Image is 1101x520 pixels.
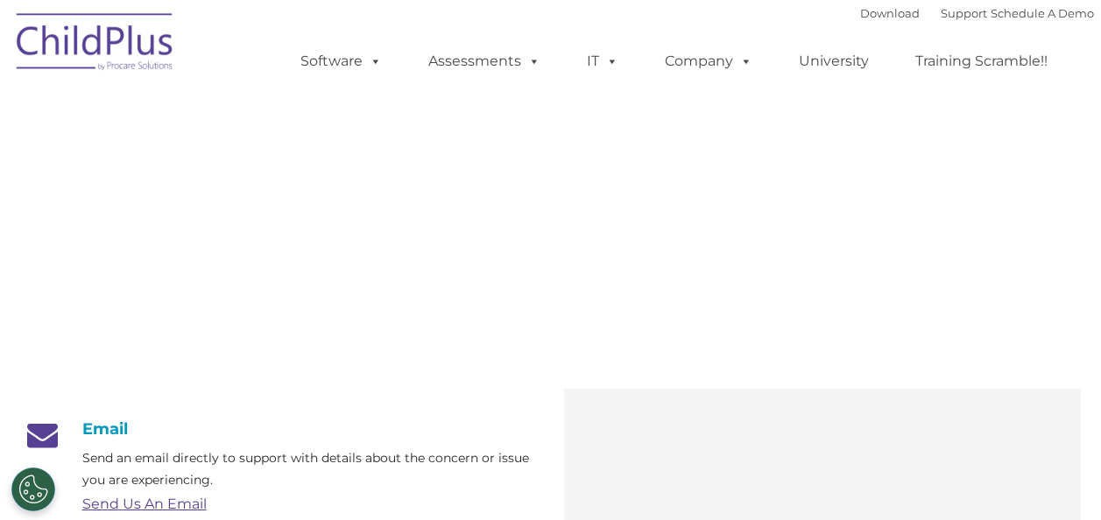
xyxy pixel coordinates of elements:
[82,447,538,491] p: Send an email directly to support with details about the concern or issue you are experiencing.
[569,44,636,79] a: IT
[647,44,770,79] a: Company
[860,6,1094,20] font: |
[781,44,886,79] a: University
[283,44,399,79] a: Software
[898,44,1065,79] a: Training Scramble!!
[82,495,207,512] a: Send Us An Email
[860,6,920,20] a: Download
[941,6,987,20] a: Support
[11,467,55,511] button: Cookies Settings
[8,1,183,88] img: ChildPlus by Procare Solutions
[411,44,558,79] a: Assessments
[991,6,1094,20] a: Schedule A Demo
[21,419,538,439] h4: Email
